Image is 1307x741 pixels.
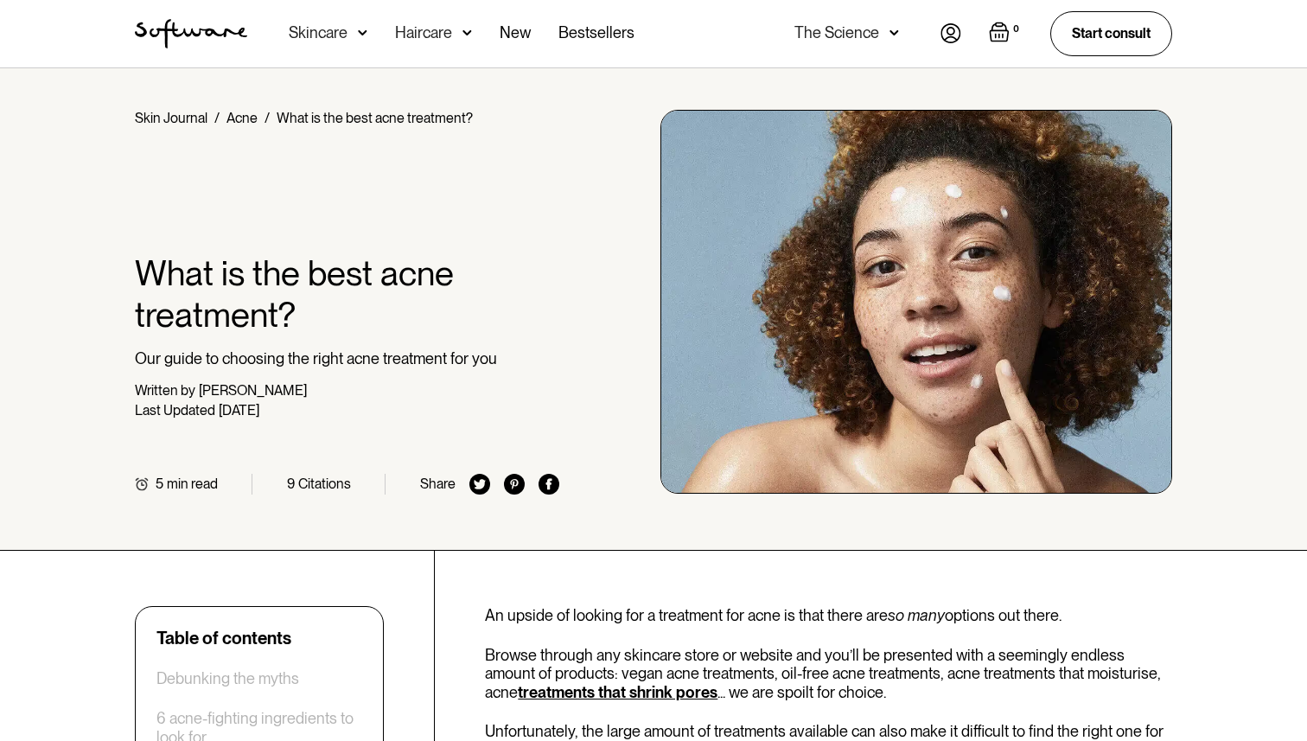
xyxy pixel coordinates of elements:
[1010,22,1023,37] div: 0
[889,24,899,42] img: arrow down
[135,110,207,126] a: Skin Journal
[539,474,559,495] img: facebook icon
[135,19,247,48] img: Software Logo
[156,669,299,688] a: Debunking the myths
[485,646,1172,702] p: Browse through any skincare store or website and you’ll be presented with a seemingly endless amo...
[167,476,218,492] div: min read
[226,110,258,126] a: Acne
[135,382,195,399] div: Written by
[219,402,259,418] div: [DATE]
[199,382,307,399] div: [PERSON_NAME]
[135,349,559,368] p: Our guide to choosing the right acne treatment for you
[287,476,295,492] div: 9
[504,474,525,495] img: pinterest icon
[135,19,247,48] a: home
[420,476,456,492] div: Share
[395,24,452,42] div: Haircare
[358,24,367,42] img: arrow down
[1050,11,1172,55] a: Start consult
[462,24,472,42] img: arrow down
[156,476,163,492] div: 5
[265,110,270,126] div: /
[485,606,1172,625] p: An upside of looking for a treatment for acne is that there are options out there.
[277,110,473,126] div: What is the best acne treatment?
[156,628,291,648] div: Table of contents
[298,476,351,492] div: Citations
[135,252,559,335] h1: What is the best acne treatment?
[289,24,347,42] div: Skincare
[989,22,1023,46] a: Open empty cart
[135,402,215,418] div: Last Updated
[518,683,717,701] a: treatments that shrink pores
[214,110,220,126] div: /
[794,24,879,42] div: The Science
[469,474,490,495] img: twitter icon
[888,606,945,624] em: so many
